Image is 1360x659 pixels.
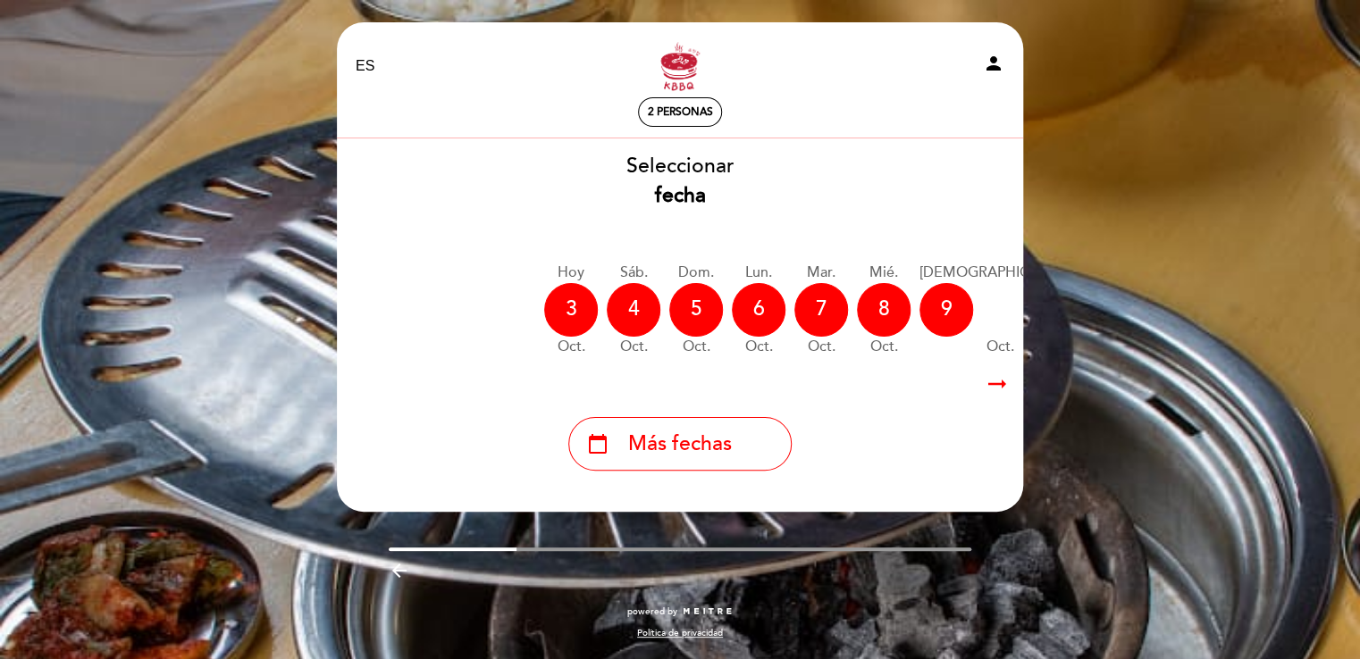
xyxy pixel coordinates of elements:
[544,337,598,357] div: oct.
[732,263,785,283] div: lun.
[794,263,848,283] div: mar.
[857,337,911,357] div: oct.
[568,42,792,91] a: KBBQ
[669,263,723,283] div: dom.
[732,283,785,337] div: 6
[336,152,1024,211] div: Seleccionar
[983,53,1004,80] button: person
[628,430,732,459] span: Más fechas
[732,337,785,357] div: oct.
[637,627,723,639] a: Política de privacidad
[627,605,677,618] span: powered by
[669,283,723,337] div: 5
[669,337,723,357] div: oct.
[794,283,848,337] div: 7
[544,263,598,283] div: Hoy
[919,337,1080,357] div: oct.
[983,53,1004,74] i: person
[627,605,733,618] a: powered by
[682,607,733,616] img: MEITRE
[919,263,1080,283] div: [DEMOGRAPHIC_DATA].
[544,283,598,337] div: 3
[984,365,1011,404] i: arrow_right_alt
[607,283,660,337] div: 4
[857,283,911,337] div: 8
[607,337,660,357] div: oct.
[607,263,660,283] div: sáb.
[794,337,848,357] div: oct.
[919,283,973,337] div: 9
[648,105,713,119] span: 2 personas
[655,183,706,208] b: fecha
[587,429,609,459] i: calendar_today
[389,560,410,581] i: arrow_backward
[857,263,911,283] div: mié.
